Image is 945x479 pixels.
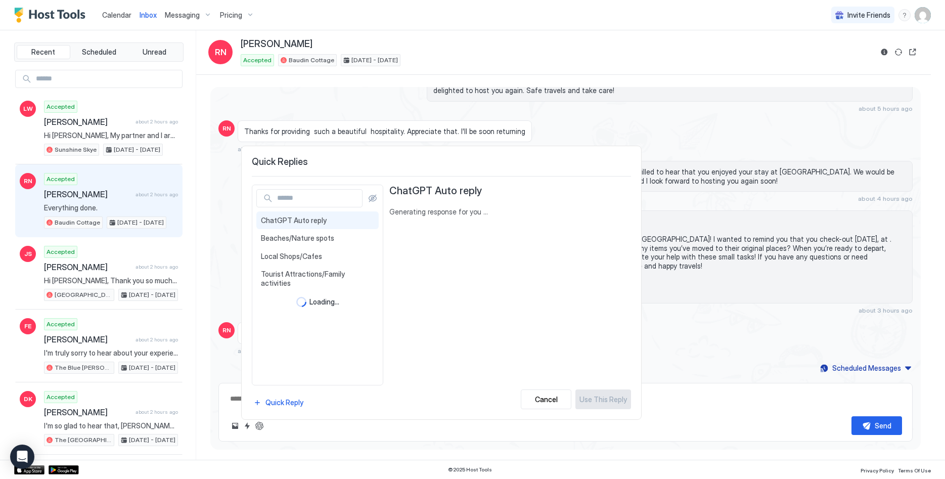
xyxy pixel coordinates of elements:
[389,207,631,216] span: Generating response for you ...
[521,389,571,409] button: Cancel
[261,216,374,225] span: ChatGPT Auto reply
[261,270,374,287] span: Tourist Attractions/Family activities
[579,394,627,405] div: Use This Reply
[367,192,379,204] button: Show all quick replies
[261,234,374,243] span: Beaches/Nature spots
[10,445,34,469] div: Open Intercom Messenger
[252,396,305,409] button: Quick Reply
[252,156,631,168] span: Quick Replies
[309,297,339,307] span: Loading...
[296,297,306,307] div: loading
[265,397,303,408] div: Quick Reply
[575,389,631,409] button: Use This Reply
[389,185,482,197] span: ChatGPT Auto reply
[273,190,362,207] input: Input Field
[261,252,374,261] span: Local Shops/Cafes
[535,394,558,405] div: Cancel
